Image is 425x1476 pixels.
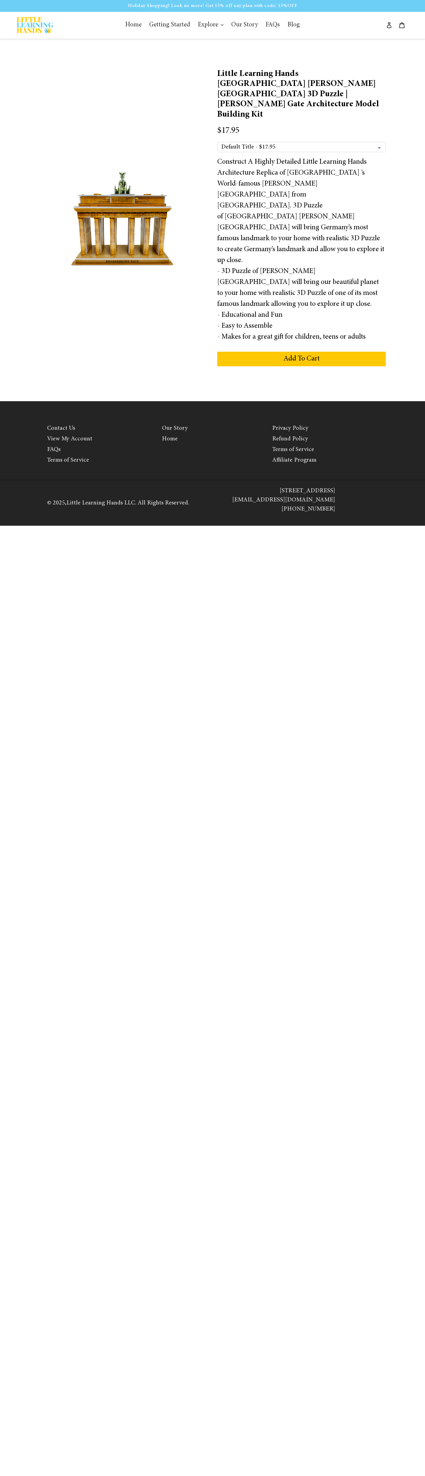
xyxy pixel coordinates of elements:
[272,457,317,463] a: Affiliate Program
[47,446,60,453] a: FAQs
[284,19,303,31] a: Blog
[47,425,75,431] a: Contact Us
[262,19,283,31] a: FAQs
[281,506,335,512] a: [PHONE_NUMBER]
[67,500,135,506] a: Little Learning Hands LLC
[217,268,379,308] span: - 3D Puzzle of [PERSON_NAME][GEOGRAPHIC_DATA] will bring our beautiful planet to your home with r...
[217,69,386,120] h3: Little Learning Hands [GEOGRAPHIC_DATA] [PERSON_NAME][GEOGRAPHIC_DATA] 3D Puzzle | [PERSON_NAME] ...
[217,125,386,137] div: $17.95
[228,19,261,31] a: Our Story
[232,497,335,503] a: [EMAIL_ADDRESS][DOMAIN_NAME]
[195,19,227,31] button: Explore
[266,22,280,29] span: FAQs
[1,1,424,11] p: Holiday Shopping? Look no more! Get 15% off any plan with code: 15%OFF
[47,457,89,463] a: Terms of Service
[217,352,386,366] button: Add To Cart
[47,498,189,507] div: © 2025, . All Rights Reserved.
[287,22,300,29] span: Blog
[217,310,386,321] div: - Educational and Fun
[162,425,188,431] a: Our Story
[17,17,53,33] img: Little Learning Hands
[47,436,92,442] a: View My Account
[122,19,145,31] a: Home
[217,321,386,332] div: - Easy to Assemble
[217,332,386,343] div: - Makes for a great gift for children, teens or adults
[272,436,308,442] a: Refund Policy
[39,165,208,272] img: Little Learning Hands Germany Brandenburg Gate 3D Puzzle | Brandenburg Gate Architecture Model Bu...
[149,22,190,29] span: Getting Started
[146,19,193,31] a: Getting Started
[162,436,178,442] a: Home
[283,355,320,363] span: Add To Cart
[217,159,384,264] span: Construct A Highly Detailed Little Learning Hands Architecture Replica of [GEOGRAPHIC_DATA] ’s Wo...
[272,425,308,431] a: Privacy Policy
[125,22,142,29] span: Home
[198,22,218,29] span: Explore
[272,446,314,453] a: Terms of Service
[231,22,258,29] span: Our Story
[232,486,335,514] p: [STREET_ADDRESS]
